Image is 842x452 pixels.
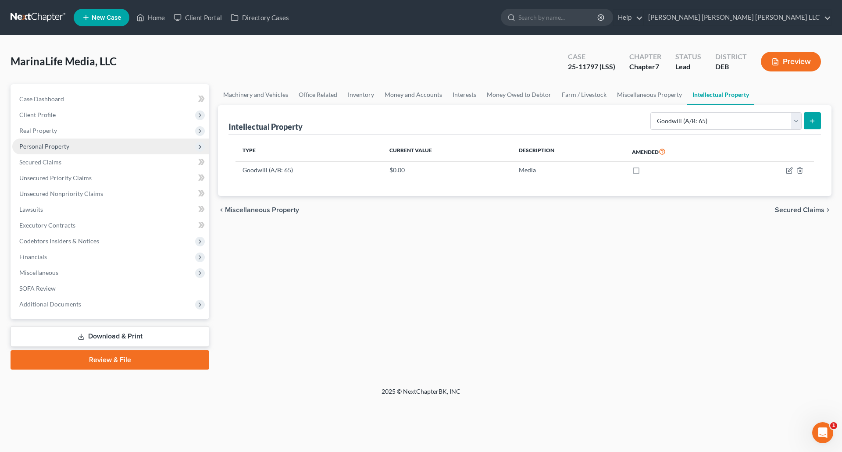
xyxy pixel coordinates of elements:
[675,52,701,62] div: Status
[655,62,659,71] span: 7
[19,95,64,103] span: Case Dashboard
[218,206,299,214] button: chevron_left Miscellaneous Property
[19,206,43,213] span: Lawsuits
[715,62,747,72] div: DEB
[11,350,209,370] a: Review & File
[12,186,209,202] a: Unsecured Nonpriority Claims
[11,326,209,347] a: Download & Print
[447,84,482,105] a: Interests
[775,206,831,214] button: Secured Claims chevron_right
[557,84,612,105] a: Farm / Livestock
[235,142,382,162] th: Type
[775,206,824,214] span: Secured Claims
[518,9,599,25] input: Search by name...
[19,253,47,260] span: Financials
[218,206,225,214] i: chevron_left
[132,10,169,25] a: Home
[225,206,299,214] span: Miscellaneous Property
[715,52,747,62] div: District
[629,52,661,62] div: Chapter
[612,84,687,105] a: Miscellaneous Property
[568,52,615,62] div: Case
[19,111,56,118] span: Client Profile
[675,62,701,72] div: Lead
[343,84,379,105] a: Inventory
[171,387,671,403] div: 2025 © NextChapterBK, INC
[687,84,754,105] a: Intellectual Property
[12,202,209,217] a: Lawsuits
[382,142,511,162] th: Current Value
[293,84,343,105] a: Office Related
[629,62,661,72] div: Chapter
[235,162,382,178] td: Goodwill (A/B: 65)
[12,154,209,170] a: Secured Claims
[218,84,293,105] a: Machinery and Vehicles
[379,84,447,105] a: Money and Accounts
[12,281,209,296] a: SOFA Review
[19,190,103,197] span: Unsecured Nonpriority Claims
[512,142,625,162] th: Description
[19,269,58,276] span: Miscellaneous
[614,10,643,25] a: Help
[512,162,625,178] td: Media
[812,422,833,443] iframe: Intercom live chat
[11,55,117,68] span: MarinaLife Media, LLC
[12,170,209,186] a: Unsecured Priority Claims
[568,62,615,72] div: 25-11797 (LSS)
[19,237,99,245] span: Codebtors Insiders & Notices
[625,142,734,162] th: Amended
[382,162,511,178] td: $0.00
[644,10,831,25] a: [PERSON_NAME] [PERSON_NAME] [PERSON_NAME] LLC
[226,10,293,25] a: Directory Cases
[830,422,837,429] span: 1
[19,158,61,166] span: Secured Claims
[19,221,75,229] span: Executory Contracts
[228,121,303,132] div: Intellectual Property
[761,52,821,71] button: Preview
[19,142,69,150] span: Personal Property
[12,91,209,107] a: Case Dashboard
[482,84,557,105] a: Money Owed to Debtor
[92,14,121,21] span: New Case
[169,10,226,25] a: Client Portal
[19,174,92,182] span: Unsecured Priority Claims
[12,217,209,233] a: Executory Contracts
[824,206,831,214] i: chevron_right
[19,300,81,308] span: Additional Documents
[19,285,56,292] span: SOFA Review
[19,127,57,134] span: Real Property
